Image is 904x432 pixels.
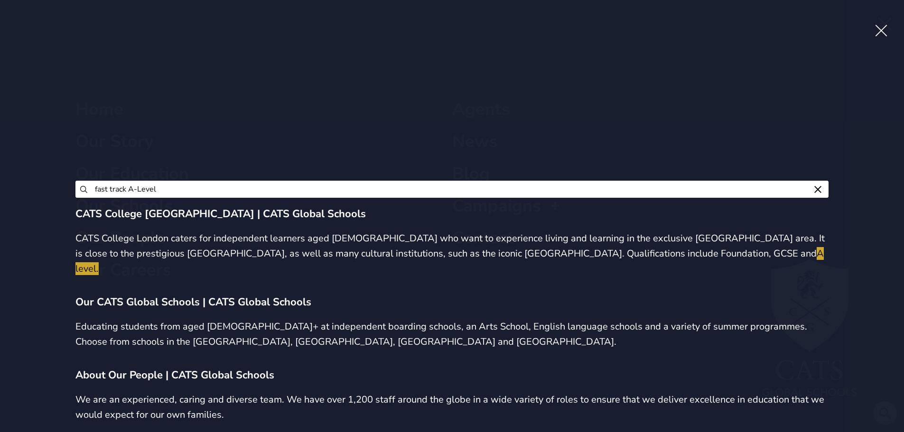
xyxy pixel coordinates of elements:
button: Search [80,184,90,194]
mark: A level. [75,247,824,275]
span: Our CATS Global Schools | CATS Global Schools [75,295,311,309]
button: Clear [814,184,824,194]
span: Educating students from aged [DEMOGRAPHIC_DATA]+ at independent boarding schools, an Arts School,... [75,320,807,348]
span: CATS College London caters for independent learners aged [DEMOGRAPHIC_DATA] who want to experienc... [75,232,825,275]
span: CATS College [GEOGRAPHIC_DATA] | CATS Global Schools [75,207,366,221]
input: Search [75,181,829,198]
span: About Our People | CATS Global Schools [75,368,274,382]
span: We are an experienced, caring and diverse team. We have over 1,200 staff around the globe in a wi... [75,393,824,421]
